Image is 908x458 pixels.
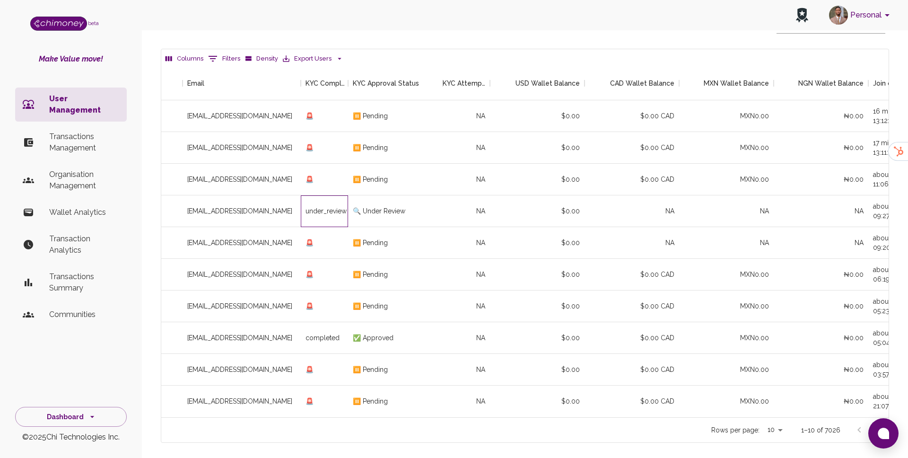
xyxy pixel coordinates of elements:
[301,291,348,322] div: 🚨
[443,322,490,354] div: NA
[443,227,490,259] div: NA
[801,425,840,435] p: 1–10 of 7026
[490,291,585,322] div: $0.00
[679,322,774,354] div: MXN0.00
[711,425,760,435] p: Rows per page:
[183,386,301,417] div: [EMAIL_ADDRESS][DOMAIN_NAME]
[774,195,868,227] div: NA
[183,132,301,164] div: [EMAIL_ADDRESS][DOMAIN_NAME]
[15,407,127,427] button: Dashboard
[64,66,183,100] div: Name
[443,259,490,291] div: NA
[515,66,580,100] div: USD Wallet Balance
[704,66,769,100] div: MXN Wallet Balance
[490,132,585,164] div: $0.00
[774,66,868,100] div: NGN Wallet Balance
[49,271,119,294] p: Transactions Summary
[585,100,679,132] div: $0.00 CAD
[679,164,774,195] div: MXN0.00
[183,227,301,259] div: [EMAIL_ADDRESS][DOMAIN_NAME]
[490,354,585,386] div: $0.00
[301,132,348,164] div: 🚨
[280,52,345,66] button: Export Users
[348,259,443,291] div: ⏸️ Pending
[490,100,585,132] div: $0.00
[348,291,443,322] div: ⏸️ Pending
[679,291,774,322] div: MXN0.00
[679,132,774,164] div: MXN0.00
[30,17,87,31] img: Logo
[585,227,679,259] div: NA
[585,66,679,100] div: CAD Wallet Balance
[301,259,348,291] div: 🚨
[679,386,774,417] div: MXN0.00
[774,354,868,386] div: ₦0.00
[348,322,443,354] div: ✅ Approved
[868,418,899,449] button: Open chat window
[774,227,868,259] div: NA
[49,309,119,320] p: Communities
[243,52,280,66] button: Density
[774,164,868,195] div: ₦0.00
[163,52,206,66] button: Select columns
[443,386,490,417] div: NA
[301,354,348,386] div: 🚨
[301,386,348,417] div: 🚨
[798,66,864,100] div: NGN Wallet Balance
[187,66,204,100] div: Email
[183,354,301,386] div: [EMAIL_ADDRESS][DOMAIN_NAME]
[679,259,774,291] div: MXN0.00
[348,354,443,386] div: ⏸️ Pending
[585,354,679,386] div: $0.00 CAD
[348,132,443,164] div: ⏸️ Pending
[443,66,490,100] div: KYC Attempts
[348,195,443,227] div: 🔍 Under Review
[348,164,443,195] div: ⏸️ Pending
[443,195,490,227] div: NA
[585,195,679,227] div: NA
[353,66,419,100] div: KYC Approval Status
[301,195,348,227] div: under_review
[443,164,490,195] div: NA
[443,291,490,322] div: NA
[183,66,301,100] div: Email
[490,66,585,100] div: USD Wallet Balance
[183,100,301,132] div: [EMAIL_ADDRESS][DOMAIN_NAME]
[679,354,774,386] div: MXN0.00
[301,100,348,132] div: 🚨
[610,66,674,100] div: CAD Wallet Balance
[490,322,585,354] div: $0.00
[585,164,679,195] div: $0.00 CAD
[183,322,301,354] div: [EMAIL_ADDRESS][DOMAIN_NAME]
[443,132,490,164] div: NA
[443,66,485,100] div: KYC Attempts
[774,259,868,291] div: ₦0.00
[585,132,679,164] div: $0.00 CAD
[825,3,897,27] button: account of current user
[443,354,490,386] div: NA
[348,100,443,132] div: ⏸️ Pending
[774,322,868,354] div: ₦0.00
[490,164,585,195] div: $0.00
[49,169,119,192] p: Organisation Management
[301,164,348,195] div: 🚨
[585,386,679,417] div: $0.00 CAD
[679,100,774,132] div: MXN0.00
[301,322,348,354] div: completed
[774,386,868,417] div: ₦0.00
[774,291,868,322] div: ₦0.00
[490,259,585,291] div: $0.00
[348,386,443,417] div: ⏸️ Pending
[183,291,301,322] div: [EMAIL_ADDRESS][DOMAIN_NAME]
[49,131,119,154] p: Transactions Management
[49,233,119,256] p: Transaction Analytics
[49,207,119,218] p: Wallet Analytics
[585,259,679,291] div: $0.00 CAD
[763,423,786,437] div: 10
[873,66,903,100] div: Join date
[490,386,585,417] div: $0.00
[679,195,774,227] div: NA
[301,227,348,259] div: 🚨
[774,100,868,132] div: ₦0.00
[490,195,585,227] div: $0.00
